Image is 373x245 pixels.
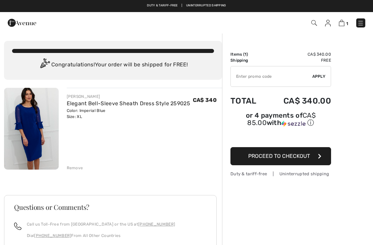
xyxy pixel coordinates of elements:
td: Total [230,89,266,112]
div: or 4 payments ofCA$ 85.00withSezzle Click to learn more about Sezzle [230,112,331,130]
img: 1ère Avenue [8,16,36,29]
img: Shopping Bag [339,20,344,26]
iframe: PayPal-paypal [230,130,331,145]
div: Remove [67,165,83,171]
p: Dial From All Other Countries [27,233,175,239]
a: [PHONE_NUMBER] [138,222,175,227]
td: Shipping [230,57,266,63]
span: Apply [312,73,326,79]
td: CA$ 340.00 [266,51,331,57]
a: 1ère Avenue [8,19,36,25]
div: [PERSON_NAME] [67,94,191,100]
div: Duty & tariff-free | Uninterrupted shipping [230,171,331,177]
img: Congratulation2.svg [38,58,51,72]
span: CA$ 340 [193,97,217,103]
h3: Questions or Comments? [14,204,207,210]
td: Free [266,57,331,63]
button: Proceed to Checkout [230,147,331,165]
span: Proceed to Checkout [248,153,310,159]
img: call [14,223,21,230]
img: Sezzle [281,121,306,127]
img: Menu [357,20,364,26]
a: [PHONE_NUMBER] [34,233,71,238]
span: CA$ 85.00 [247,111,316,127]
img: Search [311,20,317,26]
div: or 4 payments of with [230,112,331,127]
img: Elegant Bell-Sleeve Sheath Dress Style 259025 [4,88,59,170]
td: CA$ 340.00 [266,89,331,112]
img: My Info [325,20,331,26]
div: Color: Imperial Blue Size: XL [67,108,191,120]
td: Items ( ) [230,51,266,57]
span: 1 [346,21,348,26]
a: 1 [339,19,348,27]
span: 1 [245,52,247,57]
p: Call us Toll-Free from [GEOGRAPHIC_DATA] or the US at [27,221,175,227]
a: Elegant Bell-Sleeve Sheath Dress Style 259025 [67,100,191,107]
input: Promo code [231,66,312,86]
div: Congratulations! Your order will be shipped for FREE! [12,58,214,72]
